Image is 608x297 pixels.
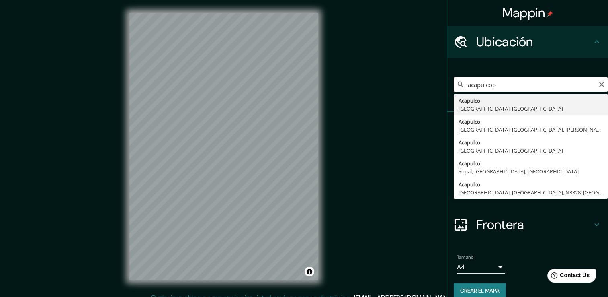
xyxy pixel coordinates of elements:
[457,261,505,274] div: A4
[459,118,603,126] div: Acapulco
[459,126,603,134] div: [GEOGRAPHIC_DATA], [GEOGRAPHIC_DATA], [PERSON_NAME][GEOGRAPHIC_DATA]
[460,286,500,296] font: Crear el mapa
[459,159,603,167] div: Acapulco
[459,97,603,105] div: Acapulco
[459,138,603,146] div: Acapulco
[457,254,473,261] label: Tamaño
[598,80,605,88] button: Claro
[476,184,592,200] h4: Diseño
[502,4,545,21] font: Mappin
[129,13,318,280] canvas: Mapa
[447,176,608,208] div: Diseño
[305,267,314,276] button: Alternar atribución
[536,266,599,288] iframe: Help widget launcher
[447,112,608,144] div: Pines
[459,180,603,188] div: Acapulco
[459,167,603,175] div: Yopal, [GEOGRAPHIC_DATA], [GEOGRAPHIC_DATA]
[454,77,608,92] input: Elige tu ciudad o área
[447,144,608,176] div: Estilo
[476,34,592,50] h4: Ubicación
[459,146,603,155] div: [GEOGRAPHIC_DATA], [GEOGRAPHIC_DATA]
[476,217,592,233] h4: Frontera
[547,11,553,17] img: pin-icon.png
[459,188,603,196] div: [GEOGRAPHIC_DATA], [GEOGRAPHIC_DATA], N3328, [GEOGRAPHIC_DATA]
[447,26,608,58] div: Ubicación
[459,105,603,113] div: [GEOGRAPHIC_DATA], [GEOGRAPHIC_DATA]
[447,208,608,241] div: Frontera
